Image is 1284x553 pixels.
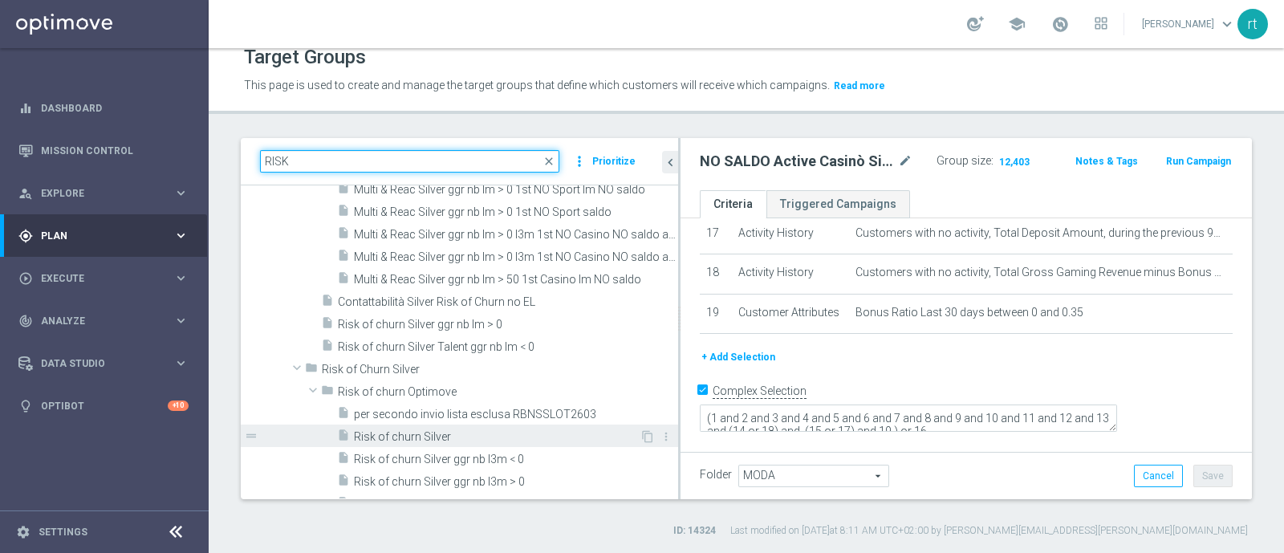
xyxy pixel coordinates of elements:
i: insert_drive_file [337,496,350,514]
span: Risk of churn Silver [354,430,640,444]
span: Bonus Ratio Last 30 days between 0 and 0.35 [855,306,1083,319]
div: Optibot [18,384,189,427]
span: Data Studio [41,359,173,368]
span: Multi &amp; Reac Silver ggr nb lm &gt; 50 1st Casino lm NO saldo [354,273,678,287]
h2: NO SALDO Active Casinò Silver Moda 0-15€ [700,152,895,171]
td: 18 [700,254,732,295]
button: Notes & Tags [1074,152,1140,170]
i: keyboard_arrow_right [173,228,189,243]
button: Read more [832,77,887,95]
button: equalizer Dashboard [18,102,189,115]
a: Settings [39,527,87,537]
i: insert_drive_file [321,294,334,312]
div: Data Studio [18,356,173,371]
button: Prioritize [590,151,638,173]
span: Analyze [41,316,173,326]
input: Quick find group or folder [260,150,559,173]
td: Activity History [732,214,849,254]
div: Analyze [18,314,173,328]
a: Dashboard [41,87,189,129]
span: Multi &amp; Reac Silver ggr nb lm &gt; 0 1st NO Sport saldo [354,205,678,219]
button: person_search Explore keyboard_arrow_right [18,187,189,200]
i: insert_drive_file [337,451,350,470]
span: Contattabilit&#xE0; Silver Risk of Churn no EL [338,295,678,309]
label: Group size [937,154,991,168]
i: insert_drive_file [337,474,350,492]
div: Data Studio keyboard_arrow_right [18,357,189,370]
i: lightbulb [18,399,33,413]
span: Execute [41,274,173,283]
div: gps_fixed Plan keyboard_arrow_right [18,230,189,242]
span: This page is used to create and manage the target groups that define which customers will receive... [244,79,830,91]
a: Mission Control [41,129,189,172]
i: keyboard_arrow_right [173,356,189,371]
div: rt [1237,9,1268,39]
a: Criteria [700,190,766,218]
span: Customers with no activity, Total Deposit Amount, during the previous 91 days [855,226,1226,240]
button: Cancel [1134,465,1183,487]
i: folder [305,361,318,380]
span: Multi &amp; Reac Silver ggr nb lm &gt; 0 1st NO Sport lm NO saldo [354,183,678,197]
span: per secondo invio lista esclusa RBNSSLOT2603 [354,408,678,421]
a: [PERSON_NAME]keyboard_arrow_down [1140,12,1237,36]
i: keyboard_arrow_right [173,185,189,201]
button: Save [1193,465,1233,487]
span: close [542,155,555,168]
a: Optibot [41,384,168,427]
i: folder [321,384,334,402]
i: more_vert [660,430,672,443]
button: Run Campaign [1164,152,1233,170]
i: keyboard_arrow_right [173,270,189,286]
i: insert_drive_file [337,204,350,222]
span: Multi &amp; Reac Silver ggr nb lm &gt; 0 l3m 1st NO Casino NO saldo avg deposit &gt; 50 [354,250,678,264]
span: Risk of churn Optimove [338,385,678,399]
button: track_changes Analyze keyboard_arrow_right [18,315,189,327]
i: more_vert [571,150,587,173]
i: insert_drive_file [337,406,350,425]
label: Last modified on [DATE] at 8:11 AM UTC+02:00 by [PERSON_NAME][EMAIL_ADDRESS][PERSON_NAME][DOMAIN_... [730,524,1248,538]
i: mode_edit [898,152,912,171]
i: settings [16,525,30,539]
label: Folder [700,468,732,482]
span: Risk of churn Silver ggr nb lm &gt; 0 [338,318,678,331]
span: Risk of churn Silver ggr nb l3m &lt; 0 [354,453,678,466]
button: + Add Selection [700,348,777,366]
span: Risk of Churn Silver [322,363,678,376]
span: Multi &amp; Reac Silver ggr nb lm &gt; 0 l3m 1st NO Casino NO saldo avg deposit &lt; 50 [354,228,678,242]
h1: Target Groups [244,46,366,69]
span: 12,403 [998,156,1031,171]
td: Customer Attributes [732,294,849,334]
div: Plan [18,229,173,243]
span: Customers with no activity, Total Gross Gaming Revenue minus Bonus Consumed, during the previous ... [855,266,1226,279]
i: track_changes [18,314,33,328]
i: equalizer [18,101,33,116]
span: Explore [41,189,173,198]
td: 17 [700,214,732,254]
label: ID: 14324 [673,524,716,538]
i: gps_fixed [18,229,33,243]
i: chevron_left [663,155,678,170]
td: Activity History [732,254,849,295]
button: chevron_left [662,151,678,173]
i: insert_drive_file [337,226,350,245]
label: : [991,154,993,168]
label: Complex Selection [713,384,807,399]
span: school [1008,15,1026,33]
button: lightbulb Optibot +10 [18,400,189,413]
i: Duplicate Target group [641,430,654,443]
i: insert_drive_file [337,181,350,200]
i: insert_drive_file [321,339,334,357]
span: Plan [41,231,173,241]
i: insert_drive_file [337,249,350,267]
i: keyboard_arrow_right [173,313,189,328]
button: Mission Control [18,144,189,157]
button: play_circle_outline Execute keyboard_arrow_right [18,272,189,285]
a: Triggered Campaigns [766,190,910,218]
td: 19 [700,294,732,334]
